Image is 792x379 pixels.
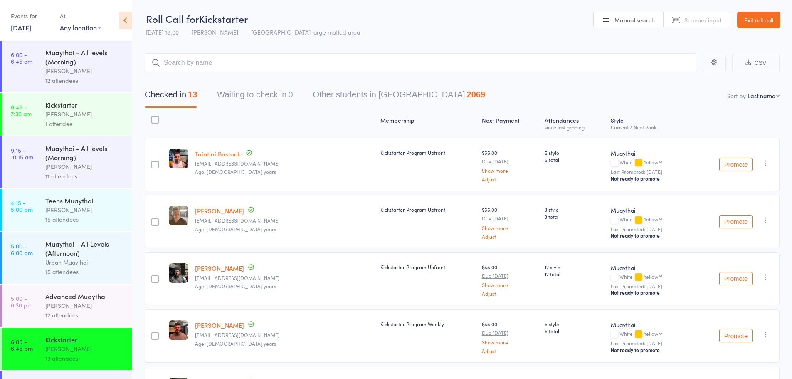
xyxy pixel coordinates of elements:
time: 9:15 - 10:15 am [11,147,33,160]
a: 6:00 -6:45 pmKickstarter[PERSON_NAME]13 attendees [2,328,132,370]
img: image1757318914.png [169,149,188,168]
div: White [611,274,686,281]
small: Due [DATE] [482,273,538,279]
div: $55.00 [482,320,538,353]
div: Muaythai - All levels (Morning) [45,48,125,66]
div: Style [607,112,690,134]
a: 6:00 -6:45 amMuaythai - All levels (Morning)[PERSON_NAME]12 attendees [2,41,132,92]
div: Not ready to promote [611,232,686,239]
a: [PERSON_NAME] [195,264,244,272]
div: Any location [60,23,101,32]
span: Age: [DEMOGRAPHIC_DATA] years [195,168,276,175]
small: Last Promoted: [DATE] [611,169,686,175]
a: [PERSON_NAME] [195,206,244,215]
a: Adjust [482,291,538,296]
div: 15 attendees [45,215,125,224]
time: 6:00 - 6:45 pm [11,338,33,352]
button: Promote [719,215,753,228]
div: Last name [748,92,775,100]
div: [PERSON_NAME] [45,66,125,76]
div: Yellow [644,331,658,336]
button: Promote [719,158,753,171]
a: Exit roll call [737,12,780,28]
img: image1756367818.png [169,320,188,340]
a: [PERSON_NAME] [195,321,244,329]
button: Promote [719,272,753,285]
div: since last grading [545,124,604,130]
small: beggsjack03@gmail.com [195,218,374,223]
span: [GEOGRAPHIC_DATA] large matted area [251,28,360,36]
span: 5 style [545,149,604,156]
div: White [611,216,686,223]
div: $55.00 [482,263,538,296]
time: 4:15 - 5:00 pm [11,199,33,213]
div: Urban Muaythai [45,258,125,267]
span: Age: [DEMOGRAPHIC_DATA] years [195,340,276,347]
span: Scanner input [684,16,722,24]
div: Membership [377,112,478,134]
span: 3 total [545,213,604,220]
div: Next Payment [479,112,541,134]
div: Advanced Muaythai [45,292,125,301]
div: [PERSON_NAME] [45,109,125,119]
a: Show more [482,225,538,230]
div: Not ready to promote [611,175,686,182]
div: 12 attendees [45,310,125,320]
a: 5:00 -6:00 pmMuaythai - All Levels (Afternoon)Urban Muaythai15 attendees [2,232,132,284]
button: CSV [732,54,780,72]
div: White [611,159,686,166]
div: Not ready to promote [611,289,686,296]
small: Last Promoted: [DATE] [611,283,686,289]
div: Muaythai [611,206,686,214]
img: image1755590282.png [169,263,188,283]
span: 12 style [545,263,604,270]
a: Taiatini Bastock. [195,149,242,158]
a: Adjust [482,234,538,239]
time: 5:00 - 6:30 pm [11,295,32,308]
div: White [611,331,686,338]
div: [PERSON_NAME] [45,301,125,310]
div: 11 attendees [45,171,125,181]
a: 9:15 -10:15 amMuaythai - All levels (Morning)[PERSON_NAME]11 attendees [2,136,132,188]
div: Muaythai [611,263,686,272]
div: Yellow [644,274,658,279]
small: chanmichael558@gmail.com [195,332,374,338]
time: 6:00 - 6:45 am [11,51,32,64]
div: Kickstarter Program Upfront [380,263,475,270]
button: Checked in13 [145,86,197,108]
label: Sort by [727,92,746,100]
span: 3 style [545,206,604,213]
div: [PERSON_NAME] [45,205,125,215]
small: Due [DATE] [482,216,538,221]
div: [PERSON_NAME] [45,344,125,354]
span: Roll Call for [146,12,199,25]
a: Show more [482,282,538,287]
span: Kickstarter [199,12,248,25]
div: Not ready to promote [611,347,686,353]
div: Teens Muaythai [45,196,125,205]
div: $55.00 [482,206,538,239]
small: Last Promoted: [DATE] [611,340,686,346]
div: Kickstarter Program Upfront [380,206,475,213]
span: 5 total [545,327,604,334]
button: Other students in [GEOGRAPHIC_DATA]2069 [313,86,486,108]
time: 6:45 - 7:30 am [11,104,32,117]
button: Waiting to check in0 [217,86,293,108]
div: Muaythai [611,149,686,157]
a: Show more [482,339,538,345]
div: 15 attendees [45,267,125,277]
div: $55.00 [482,149,538,182]
small: Last Promoted: [DATE] [611,226,686,232]
a: 6:45 -7:30 amKickstarter[PERSON_NAME]1 attendee [2,93,132,136]
div: Muaythai - All Levels (Afternoon) [45,239,125,258]
div: 0 [288,90,293,99]
div: Muaythai - All levels (Morning) [45,144,125,162]
a: [DATE] [11,23,31,32]
a: Show more [482,168,538,173]
div: 13 [188,90,197,99]
button: Promote [719,329,753,342]
div: Muaythai [611,320,686,329]
span: [DATE] 18:00 [146,28,179,36]
div: Kickstarter Program Weekly [380,320,475,327]
small: tai.bastock@gmail.com [195,161,374,166]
